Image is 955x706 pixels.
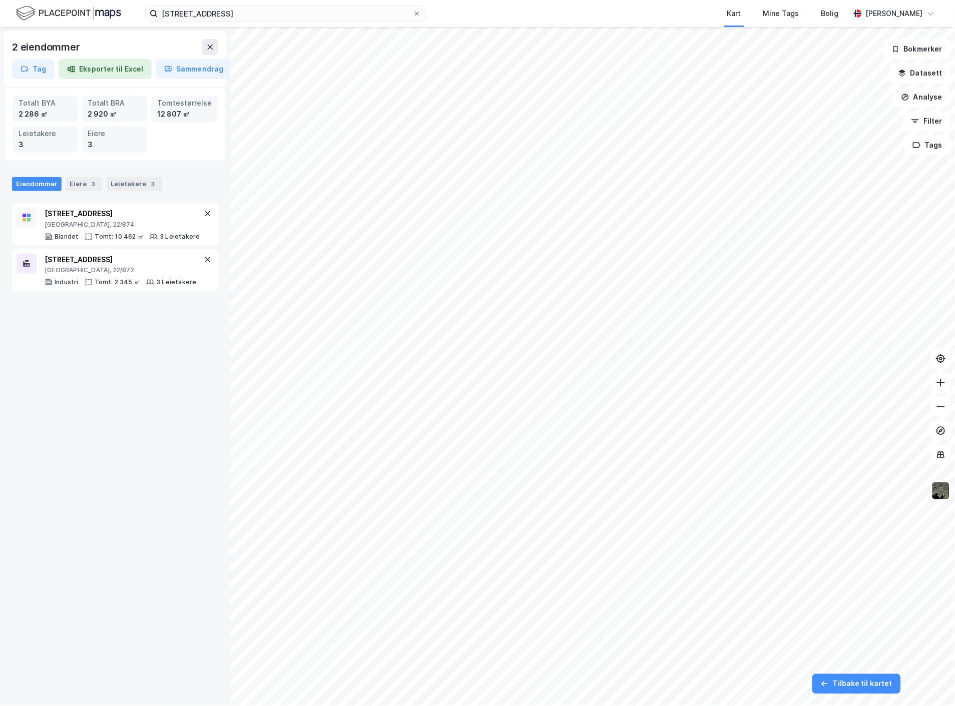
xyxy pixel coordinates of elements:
div: Bolig [821,8,839,20]
div: [STREET_ADDRESS] [45,254,197,266]
div: Kontrollprogram for chat [905,658,955,706]
div: 3 [148,179,158,189]
div: Industri [55,278,79,286]
div: [GEOGRAPHIC_DATA], 22/872 [45,266,197,274]
div: Tomtestørrelse [157,98,212,109]
button: Bokmerker [883,39,951,59]
div: 2 286 ㎡ [19,109,72,120]
div: Totalt BYA [19,98,72,109]
button: Sammendrag [156,59,232,79]
button: Tags [904,135,951,155]
div: 12 807 ㎡ [157,109,212,120]
div: Eiere [88,128,142,139]
div: 3 [88,139,142,150]
div: 2 920 ㎡ [88,109,142,120]
button: Datasett [890,63,951,83]
div: Kart [727,8,741,20]
div: [PERSON_NAME] [866,8,923,20]
div: 3 [89,179,99,189]
iframe: Chat Widget [905,658,955,706]
div: [STREET_ADDRESS] [45,208,200,220]
div: Totalt BRA [88,98,142,109]
div: 2 eiendommer [12,39,82,55]
div: Tomt: 10 462 ㎡ [95,233,144,241]
button: Analyse [893,87,951,107]
div: Leietakere [19,128,72,139]
div: [GEOGRAPHIC_DATA], 22/874 [45,221,200,229]
div: 3 Leietakere [156,278,196,286]
div: Leietakere [107,177,162,191]
img: logo.f888ab2527a4732fd821a326f86c7f29.svg [16,5,121,22]
div: 3 [19,139,72,150]
img: 9k= [931,481,950,500]
div: Tomt: 2 345 ㎡ [95,278,141,286]
button: Tilbake til kartet [812,674,901,694]
div: Eiendommer [12,177,62,191]
button: Filter [903,111,951,131]
button: Eksporter til Excel [59,59,152,79]
button: Tag [12,59,55,79]
div: Eiere [66,177,103,191]
div: 3 Leietakere [160,233,200,241]
div: Blandet [55,233,79,241]
div: Mine Tags [763,8,799,20]
input: Søk på adresse, matrikkel, gårdeiere, leietakere eller personer [158,6,413,21]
